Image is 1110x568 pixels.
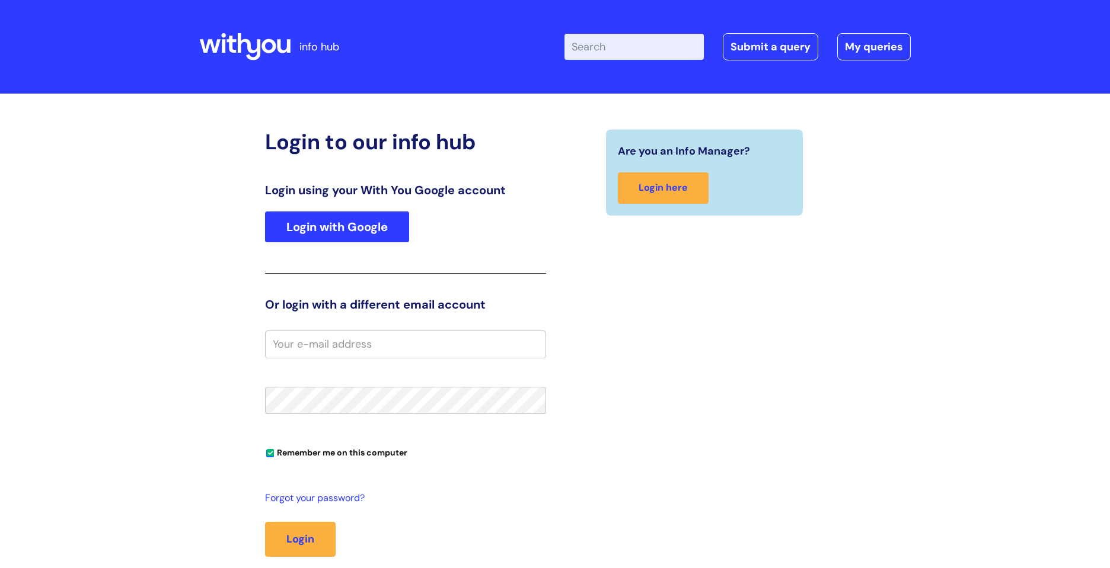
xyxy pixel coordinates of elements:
h3: Login using your With You Google account [265,183,546,197]
a: Forgot your password? [265,490,540,507]
a: My queries [837,33,911,60]
a: Login here [618,172,709,204]
input: Your e-mail address [265,330,546,358]
input: Remember me on this computer [266,450,274,457]
p: info hub [299,37,339,56]
div: You can uncheck this option if you're logging in from a shared device [265,442,546,461]
h3: Or login with a different email account [265,297,546,312]
a: Submit a query [723,33,818,60]
span: Are you an Info Manager? [618,142,750,161]
label: Remember me on this computer [265,445,407,458]
button: Login [265,522,336,556]
input: Search [564,34,704,60]
a: Login with Google [265,211,409,242]
h2: Login to our info hub [265,129,546,155]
